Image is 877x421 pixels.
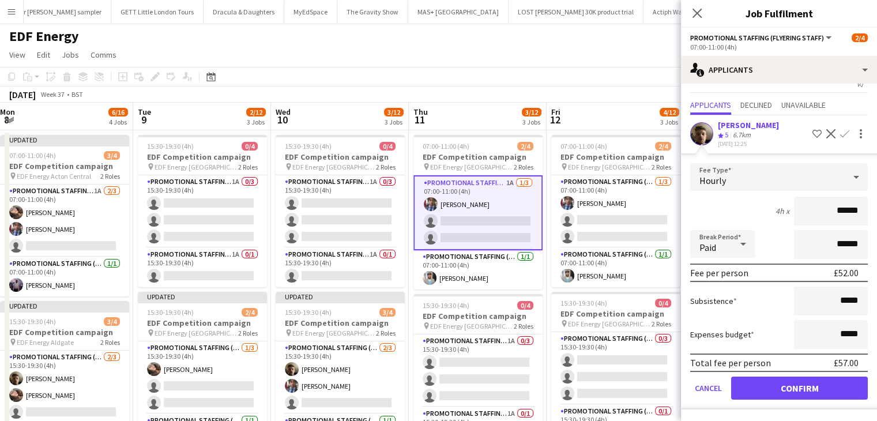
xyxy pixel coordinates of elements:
[413,135,543,290] app-job-card: 07:00-11:00 (4h)2/4EDF Competition campaign EDF Energy [GEOGRAPHIC_DATA]2 RolesPromotional Staffi...
[560,299,607,307] span: 15:30-19:30 (4h)
[138,341,267,414] app-card-role: Promotional Staffing (Flyering Staff)1/315:30-19:30 (4h)[PERSON_NAME]
[690,101,731,109] span: Applicants
[274,113,291,126] span: 10
[413,107,428,117] span: Thu
[430,163,514,171] span: EDF Energy [GEOGRAPHIC_DATA]
[681,56,877,84] div: Applicants
[104,151,120,160] span: 3/4
[776,206,789,216] div: 4h x
[108,108,128,116] span: 6/16
[655,299,671,307] span: 0/4
[690,33,833,42] button: Promotional Staffing (Flyering Staff)
[384,108,404,116] span: 3/12
[276,107,291,117] span: Wed
[551,309,680,319] h3: EDF Competition campaign
[138,107,151,117] span: Tue
[834,357,859,369] div: £57.00
[660,108,679,116] span: 4/12
[430,322,514,330] span: EDF Energy [GEOGRAPHIC_DATA]
[408,1,509,23] button: MAS+ [GEOGRAPHIC_DATA]
[276,248,405,287] app-card-role: Promotional Staffing (Team Leader)1A0/115:30-19:30 (4h)
[376,163,396,171] span: 2 Roles
[522,118,541,126] div: 3 Jobs
[568,319,652,328] span: EDF Energy [GEOGRAPHIC_DATA]
[514,163,533,171] span: 2 Roles
[413,250,543,290] app-card-role: Promotional Staffing (Team Leader)1/107:00-11:00 (4h)[PERSON_NAME]
[517,142,533,151] span: 2/4
[292,329,376,337] span: EDF Energy [GEOGRAPHIC_DATA]
[834,267,859,279] div: £52.00
[136,113,151,126] span: 9
[379,142,396,151] span: 0/4
[138,175,267,248] app-card-role: Promotional Staffing (Flyering Staff)1A0/315:30-19:30 (4h)
[9,28,79,45] h1: EDF Energy
[9,50,25,60] span: View
[740,101,772,109] span: Declined
[423,142,469,151] span: 07:00-11:00 (4h)
[681,6,877,21] h3: Job Fulfilment
[643,1,700,23] button: Actiph Water
[568,163,652,171] span: EDF Energy [GEOGRAPHIC_DATA]
[551,135,680,287] app-job-card: 07:00-11:00 (4h)2/4EDF Competition campaign EDF Energy [GEOGRAPHIC_DATA]2 RolesPromotional Staffi...
[155,163,238,171] span: EDF Energy [GEOGRAPHIC_DATA]
[285,142,332,151] span: 15:30-19:30 (4h)
[699,242,716,253] span: Paid
[246,108,266,116] span: 2/12
[690,33,824,42] span: Promotional Staffing (Flyering Staff)
[690,296,737,306] label: Subsistence
[284,1,337,23] button: MyEdSpace
[551,175,680,248] app-card-role: Promotional Staffing (Flyering Staff)1/307:00-11:00 (4h)[PERSON_NAME]
[138,318,267,328] h3: EDF Competition campaign
[413,152,543,162] h3: EDF Competition campaign
[9,89,36,100] div: [DATE]
[104,317,120,326] span: 3/4
[62,50,79,60] span: Jobs
[690,329,754,340] label: Expenses budget
[412,113,428,126] span: 11
[652,163,671,171] span: 2 Roles
[9,151,56,160] span: 07:00-11:00 (4h)
[71,90,83,99] div: BST
[32,47,55,62] a: Edit
[111,1,204,23] button: GETT Little London Tours
[509,1,643,23] button: LOST [PERSON_NAME] 30K product trial
[551,152,680,162] h3: EDF Competition campaign
[718,140,779,148] div: [DATE] 12:25
[413,311,543,321] h3: EDF Competition campaign
[238,163,258,171] span: 2 Roles
[17,172,91,181] span: EDF Energy Acton Central
[242,142,258,151] span: 0/4
[781,101,826,109] span: Unavailable
[852,33,868,42] span: 2/4
[560,142,607,151] span: 07:00-11:00 (4h)
[660,118,679,126] div: 3 Jobs
[238,329,258,337] span: 2 Roles
[100,172,120,181] span: 2 Roles
[242,308,258,317] span: 2/4
[699,175,726,186] span: Hourly
[292,163,376,171] span: EDF Energy [GEOGRAPHIC_DATA]
[690,377,727,400] button: Cancel
[376,329,396,337] span: 2 Roles
[551,332,680,405] app-card-role: Promotional Staffing (Flyering Staff)0/315:30-19:30 (4h)
[57,47,84,62] a: Jobs
[276,292,405,301] div: Updated
[731,130,753,140] div: 6.7km
[655,142,671,151] span: 2/4
[9,317,56,326] span: 15:30-19:30 (4h)
[138,248,267,287] app-card-role: Promotional Staffing (Team Leader)1A0/115:30-19:30 (4h)
[517,301,533,310] span: 0/4
[276,135,405,287] app-job-card: 15:30-19:30 (4h)0/4EDF Competition campaign EDF Energy [GEOGRAPHIC_DATA]2 RolesPromotional Staffi...
[5,47,30,62] a: View
[138,135,267,287] app-job-card: 15:30-19:30 (4h)0/4EDF Competition campaign EDF Energy [GEOGRAPHIC_DATA]2 RolesPromotional Staffi...
[379,308,396,317] span: 3/4
[91,50,116,60] span: Comms
[423,301,469,310] span: 15:30-19:30 (4h)
[551,107,560,117] span: Fri
[86,47,121,62] a: Comms
[17,338,74,347] span: EDF Energy Aldgate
